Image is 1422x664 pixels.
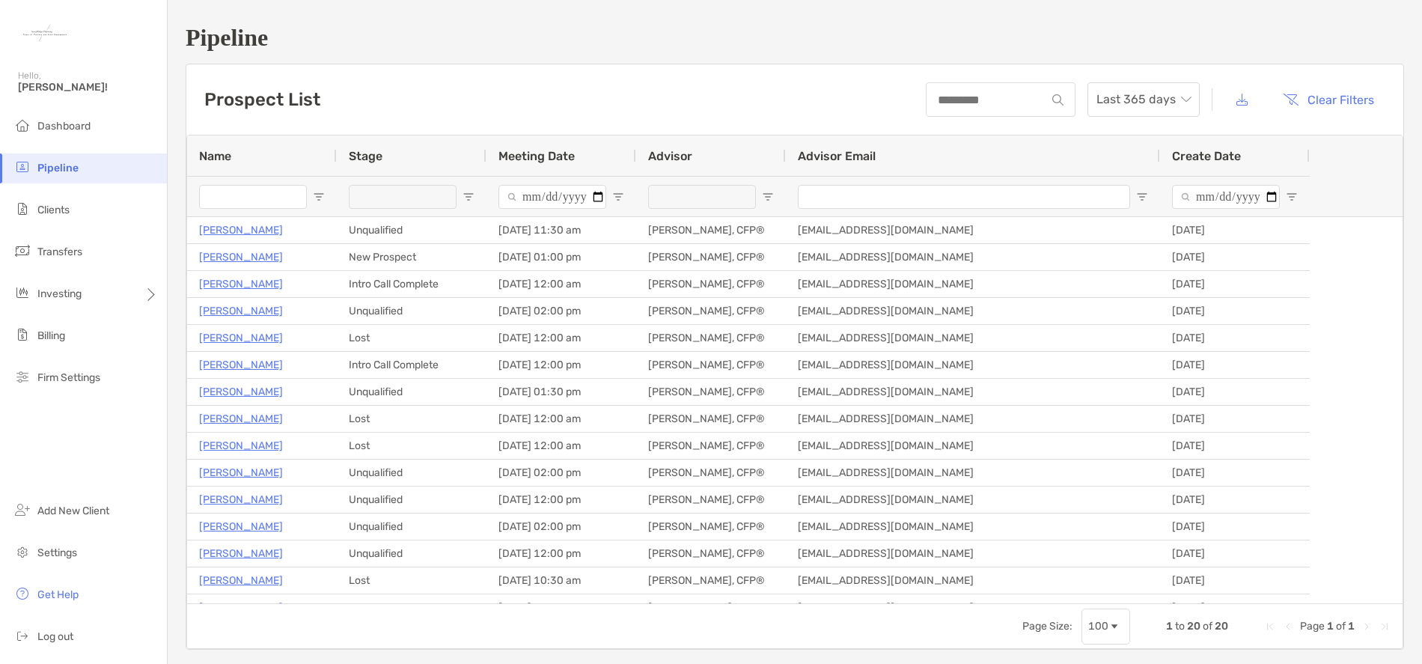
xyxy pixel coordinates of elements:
div: [EMAIL_ADDRESS][DOMAIN_NAME] [786,406,1160,432]
div: Unqualified [337,540,486,567]
img: get-help icon [13,585,31,603]
div: [DATE] [1160,594,1310,621]
div: [DATE] [1160,567,1310,594]
span: Log out [37,630,73,643]
a: [PERSON_NAME] [199,463,283,482]
span: Advisor [648,149,692,163]
div: [DATE] 11:30 am [486,217,636,243]
span: Investing [37,287,82,300]
div: Unqualified [337,514,486,540]
div: [DATE] 12:00 pm [486,352,636,378]
div: [PERSON_NAME], CFP® [636,406,786,432]
a: [PERSON_NAME] [199,383,283,401]
input: Name Filter Input [199,185,307,209]
div: [DATE] [1160,298,1310,324]
img: settings icon [13,543,31,561]
span: Advisor Email [798,149,876,163]
span: Meeting Date [498,149,575,163]
div: [DATE] [1160,352,1310,378]
button: Open Filter Menu [313,191,325,203]
span: Clients [37,204,70,216]
span: Billing [37,329,65,342]
a: [PERSON_NAME] [199,248,283,266]
button: Open Filter Menu [463,191,474,203]
div: [PERSON_NAME], CFP® [636,298,786,324]
div: Lost [337,594,486,621]
a: [PERSON_NAME] [199,409,283,428]
p: [PERSON_NAME] Bangalore [PERSON_NAME] [199,598,420,617]
a: [PERSON_NAME] [199,571,283,590]
div: [DATE] [1160,217,1310,243]
div: [PERSON_NAME], CFP® [636,594,786,621]
img: billing icon [13,326,31,344]
div: [DATE] [1160,379,1310,405]
span: 1 [1166,620,1173,633]
span: 1 [1327,620,1334,633]
div: [PERSON_NAME], CFP® [636,487,786,513]
div: [DATE] [1160,406,1310,432]
button: Open Filter Menu [762,191,774,203]
div: Page Size [1081,609,1130,645]
div: Intro Call Complete [337,352,486,378]
div: [PERSON_NAME], CFP® [636,433,786,459]
p: [PERSON_NAME] [199,329,283,347]
div: [DATE] 12:00 am [486,271,636,297]
a: [PERSON_NAME] [199,490,283,509]
img: add_new_client icon [13,501,31,519]
div: [DATE] 12:00 pm [486,487,636,513]
a: [PERSON_NAME] [199,517,283,536]
input: Create Date Filter Input [1172,185,1280,209]
span: Stage [349,149,382,163]
div: [EMAIL_ADDRESS][DOMAIN_NAME] [786,540,1160,567]
div: [EMAIL_ADDRESS][DOMAIN_NAME] [786,460,1160,486]
span: Page [1300,620,1325,633]
div: [PERSON_NAME], CFP® [636,325,786,351]
div: [DATE] [1160,244,1310,270]
a: [PERSON_NAME] [199,436,283,455]
div: [EMAIL_ADDRESS][DOMAIN_NAME] [786,325,1160,351]
div: [EMAIL_ADDRESS][DOMAIN_NAME] [786,379,1160,405]
div: Unqualified [337,298,486,324]
div: [DATE] [1160,433,1310,459]
img: transfers icon [13,242,31,260]
div: [DATE] 12:00 am [486,594,636,621]
span: 20 [1187,620,1200,633]
div: Unqualified [337,487,486,513]
div: [EMAIL_ADDRESS][DOMAIN_NAME] [786,271,1160,297]
img: clients icon [13,200,31,218]
div: Page Size: [1022,620,1072,633]
div: [DATE] [1160,487,1310,513]
div: [DATE] 02:00 pm [486,460,636,486]
div: [DATE] 02:00 pm [486,514,636,540]
div: [DATE] [1160,271,1310,297]
div: [PERSON_NAME], CFP® [636,379,786,405]
div: [PERSON_NAME], CFP® [636,244,786,270]
input: Advisor Email Filter Input [798,185,1130,209]
div: [PERSON_NAME], CFP® [636,352,786,378]
div: First Page [1264,621,1276,633]
a: [PERSON_NAME] [199,221,283,240]
div: [DATE] 12:00 am [486,406,636,432]
span: of [1203,620,1212,633]
p: [PERSON_NAME] [199,302,283,320]
div: Last Page [1379,621,1391,633]
div: Lost [337,567,486,594]
a: [PERSON_NAME] [199,544,283,563]
div: [EMAIL_ADDRESS][DOMAIN_NAME] [786,567,1160,594]
span: 20 [1215,620,1228,633]
a: [PERSON_NAME] [199,356,283,374]
a: [PERSON_NAME] [199,275,283,293]
div: Unqualified [337,217,486,243]
div: [DATE] 10:30 am [486,567,636,594]
div: 100 [1088,620,1108,633]
div: [EMAIL_ADDRESS][DOMAIN_NAME] [786,298,1160,324]
div: Previous Page [1282,621,1294,633]
button: Clear Filters [1272,83,1385,116]
div: [PERSON_NAME], CFP® [636,217,786,243]
div: Next Page [1361,621,1373,633]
